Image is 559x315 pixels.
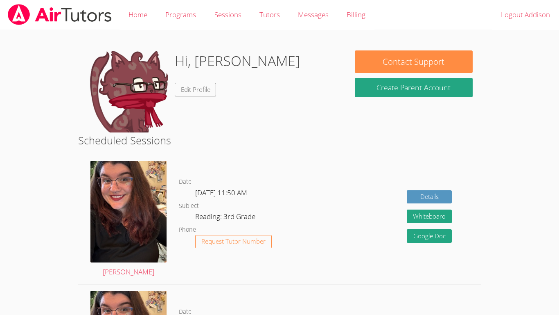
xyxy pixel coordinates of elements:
[195,188,247,197] span: [DATE] 11:50 AM
[179,225,196,235] dt: Phone
[407,229,452,243] a: Google Doc
[355,78,473,97] button: Create Parent Account
[179,201,199,211] dt: Subject
[90,161,167,262] img: IMG_7509.jpeg
[407,210,452,223] button: Whiteboard
[355,50,473,73] button: Contact Support
[175,50,300,71] h1: Hi, [PERSON_NAME]
[179,177,192,187] dt: Date
[407,190,452,204] a: Details
[195,211,257,225] dd: Reading: 3rd Grade
[201,238,266,244] span: Request Tutor Number
[86,50,168,132] img: default.png
[90,161,167,278] a: [PERSON_NAME]
[175,83,216,96] a: Edit Profile
[78,132,481,148] h2: Scheduled Sessions
[298,10,329,19] span: Messages
[195,235,272,249] button: Request Tutor Number
[7,4,113,25] img: airtutors_banner-c4298cdbf04f3fff15de1276eac7730deb9818008684d7c2e4769d2f7ddbe033.png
